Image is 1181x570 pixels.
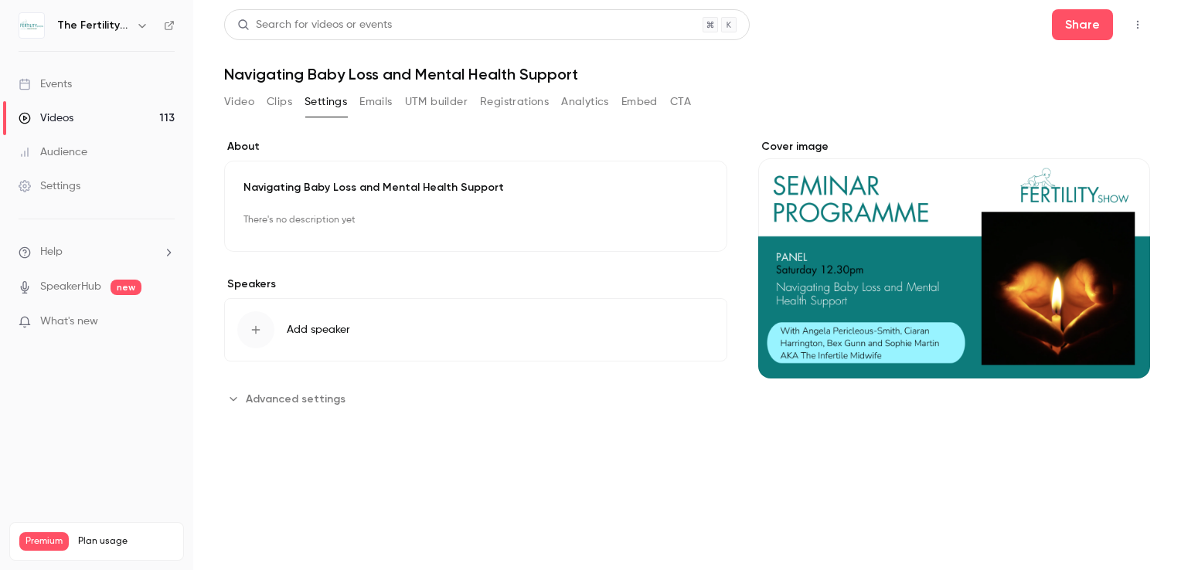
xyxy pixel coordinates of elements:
[224,386,727,411] section: Advanced settings
[480,90,549,114] button: Registrations
[243,180,708,195] p: Navigating Baby Loss and Mental Health Support
[19,144,87,160] div: Audience
[19,244,175,260] li: help-dropdown-opener
[224,277,727,292] label: Speakers
[237,17,392,33] div: Search for videos or events
[224,90,254,114] button: Video
[1125,12,1150,37] button: Top Bar Actions
[621,90,658,114] button: Embed
[156,315,175,329] iframe: Noticeable Trigger
[19,178,80,194] div: Settings
[224,65,1150,83] h1: Navigating Baby Loss and Mental Health Support
[1052,9,1113,40] button: Share
[111,280,141,295] span: new
[57,18,130,33] h6: The Fertility Show 2025
[267,90,292,114] button: Clips
[78,535,174,548] span: Plan usage
[19,13,44,38] img: The Fertility Show 2025
[246,391,345,407] span: Advanced settings
[40,279,101,295] a: SpeakerHub
[359,90,392,114] button: Emails
[670,90,691,114] button: CTA
[224,386,355,411] button: Advanced settings
[19,532,69,551] span: Premium
[19,76,72,92] div: Events
[405,90,468,114] button: UTM builder
[287,322,350,338] span: Add speaker
[19,110,73,126] div: Videos
[758,139,1150,378] section: Cover image
[305,90,347,114] button: Settings
[561,90,609,114] button: Analytics
[758,139,1150,154] label: Cover image
[243,208,708,232] p: There's no description yet
[40,244,63,260] span: Help
[40,314,98,330] span: What's new
[224,298,727,361] button: Add speaker
[224,139,727,154] label: About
